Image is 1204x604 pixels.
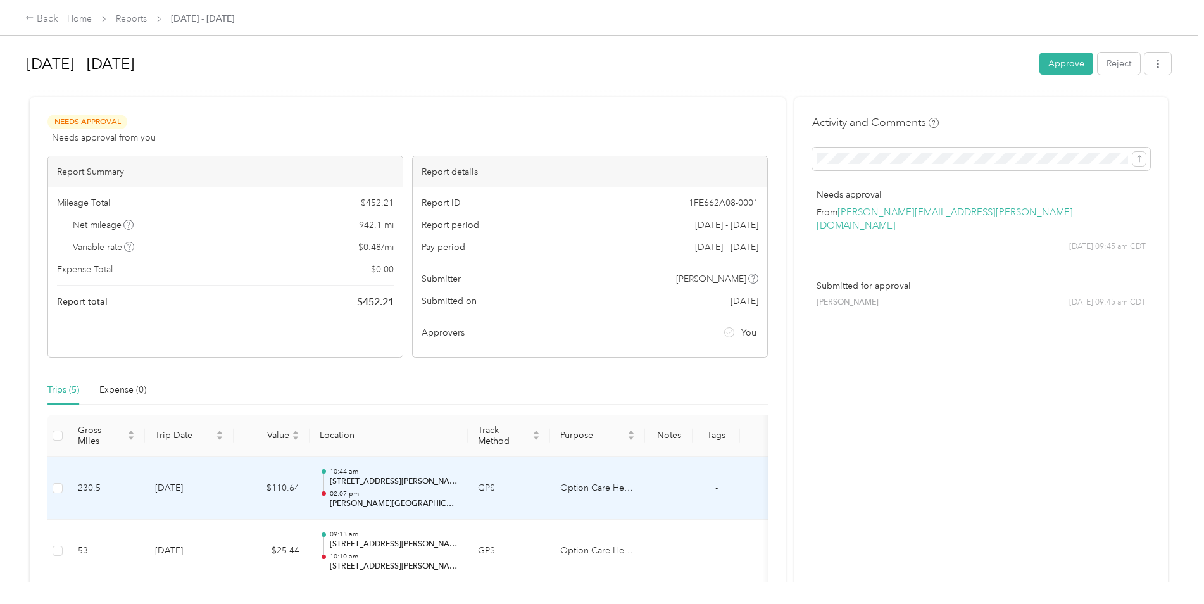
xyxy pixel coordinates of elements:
th: Notes [645,415,693,457]
span: caret-up [127,429,135,436]
div: Report Summary [48,156,403,187]
th: Purpose [550,415,645,457]
div: Report details [413,156,767,187]
span: 1FE662A08-0001 [689,196,758,210]
span: caret-up [292,429,299,436]
p: Needs approval [817,188,1146,201]
span: caret-up [532,429,540,436]
p: Submitted for approval [817,279,1146,293]
span: [DATE] - [DATE] [695,218,758,232]
span: Mileage Total [57,196,110,210]
p: [STREET_ADDRESS][PERSON_NAME] [330,561,458,572]
td: Option Care Health [550,457,645,520]
div: Expense (0) [99,383,146,397]
td: $25.44 [234,520,310,583]
a: Home [67,13,92,24]
p: 10:10 am [330,552,458,561]
span: [DATE] [731,294,758,308]
th: Value [234,415,310,457]
span: Trip Date [155,430,213,441]
span: caret-down [216,434,223,442]
span: - [715,482,718,493]
span: Pay period [422,241,465,254]
h1: Sep 1 - 30, 2025 [27,49,1031,79]
span: caret-up [627,429,635,436]
td: [DATE] [145,520,234,583]
th: Track Method [468,415,550,457]
a: [PERSON_NAME][EMAIL_ADDRESS][PERSON_NAME][DOMAIN_NAME] [817,206,1073,232]
td: 53 [68,520,145,583]
span: Report total [57,295,108,308]
span: Track Method [478,425,530,446]
p: 09:13 am [330,530,458,539]
span: You [741,326,756,339]
p: [PERSON_NAME][GEOGRAPHIC_DATA], [GEOGRAPHIC_DATA], [GEOGRAPHIC_DATA], [US_STATE], 45150, [GEOGRAP... [330,498,458,510]
div: Trips (5) [47,383,79,397]
td: GPS [468,520,550,583]
span: caret-down [627,434,635,442]
p: [STREET_ADDRESS][PERSON_NAME] [330,539,458,550]
span: $ 452.21 [361,196,394,210]
span: caret-up [216,429,223,436]
span: caret-down [532,434,540,442]
span: Report ID [422,196,461,210]
span: caret-down [127,434,135,442]
h4: Activity and Comments [812,115,939,130]
span: $ 0.00 [371,263,394,276]
span: [PERSON_NAME] [817,297,879,308]
span: [DATE] 09:45 am CDT [1069,297,1146,308]
td: [DATE] [145,457,234,520]
a: Reports [116,13,147,24]
span: Value [244,430,289,441]
p: [STREET_ADDRESS][PERSON_NAME][US_STATE] [330,476,458,488]
span: - [715,545,718,556]
th: Trip Date [145,415,234,457]
span: [PERSON_NAME] [676,272,746,286]
span: [DATE] 09:45 am CDT [1069,241,1146,253]
span: Needs approval from you [52,131,156,144]
span: Expense Total [57,263,113,276]
span: Go to pay period [695,241,758,254]
span: $ 0.48 / mi [358,241,394,254]
div: Back [25,11,58,27]
button: Approve [1039,53,1093,75]
button: Reject [1098,53,1140,75]
td: GPS [468,457,550,520]
td: Option Care Health [550,520,645,583]
th: Location [310,415,468,457]
td: 230.5 [68,457,145,520]
span: Net mileage [73,218,134,232]
span: Submitter [422,272,461,286]
span: Submitted on [422,294,477,308]
span: 942.1 mi [359,218,394,232]
span: Needs Approval [47,115,127,129]
th: Gross Miles [68,415,145,457]
span: Purpose [560,430,625,441]
iframe: Everlance-gr Chat Button Frame [1133,533,1204,604]
span: Report period [422,218,479,232]
th: Tags [693,415,740,457]
p: From [817,206,1146,232]
p: 10:44 am [330,467,458,476]
span: Gross Miles [78,425,125,446]
p: 02:07 pm [330,489,458,498]
span: Approvers [422,326,465,339]
span: caret-down [292,434,299,442]
span: Variable rate [73,241,135,254]
span: $ 452.21 [357,294,394,310]
td: $110.64 [234,457,310,520]
span: [DATE] - [DATE] [171,12,234,25]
